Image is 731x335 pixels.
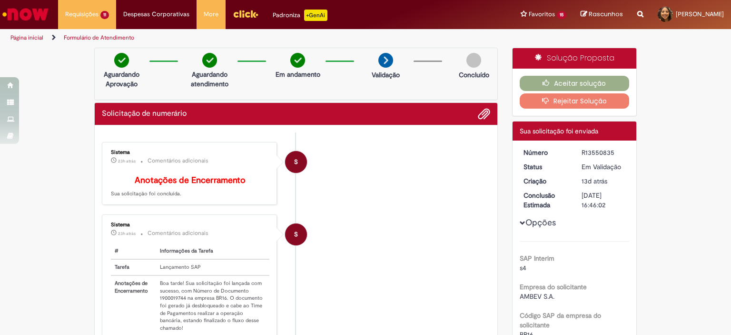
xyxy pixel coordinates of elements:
[513,48,637,69] div: Solução Proposta
[156,244,269,259] th: Informações da Tarefa
[1,5,50,24] img: ServiceNow
[466,53,481,68] img: img-circle-grey.png
[516,176,575,186] dt: Criação
[148,157,208,165] small: Comentários adicionais
[378,53,393,68] img: arrow-next.png
[516,148,575,157] dt: Número
[118,231,136,236] time: 30/09/2025 15:45:58
[520,311,601,329] b: Código SAP da empresa do solicitante
[520,76,630,91] button: Aceitar solução
[202,53,217,68] img: check-circle-green.png
[276,70,320,79] p: Em andamento
[135,175,246,186] b: Anotações de Encerramento
[520,93,630,109] button: Rejeitar Solução
[100,11,109,19] span: 11
[676,10,724,18] span: [PERSON_NAME]
[285,223,307,245] div: System
[285,151,307,173] div: System
[582,191,626,210] div: [DATE] 16:46:02
[478,108,490,120] button: Adicionar anexos
[582,177,607,185] span: 13d atrás
[118,231,136,236] span: 23h atrás
[520,283,587,291] b: Empresa do solicitante
[516,191,575,210] dt: Conclusão Estimada
[520,127,598,135] span: Sua solicitação foi enviada
[294,151,298,173] span: S
[65,10,99,19] span: Requisições
[111,222,269,228] div: Sistema
[118,158,136,164] span: 23h atrás
[118,158,136,164] time: 30/09/2025 15:46:00
[582,177,607,185] time: 19/09/2025 14:02:18
[582,162,626,172] div: Em Validação
[520,264,526,272] span: s4
[10,34,43,41] a: Página inicial
[581,10,623,19] a: Rascunhos
[589,10,623,19] span: Rascunhos
[459,70,489,80] p: Concluído
[304,10,327,21] p: +GenAi
[187,70,233,89] p: Aguardando atendimento
[148,229,208,237] small: Comentários adicionais
[516,162,575,172] dt: Status
[582,148,626,157] div: R13550835
[557,11,566,19] span: 15
[520,254,554,263] b: SAP Interim
[64,34,134,41] a: Formulário de Atendimento
[372,70,400,80] p: Validação
[294,223,298,246] span: S
[114,53,129,68] img: check-circle-green.png
[111,259,156,275] th: Tarefa
[111,244,156,259] th: #
[156,259,269,275] td: Lançamento SAP
[529,10,555,19] span: Favoritos
[99,70,145,89] p: Aguardando Aprovação
[123,10,189,19] span: Despesas Corporativas
[111,176,269,198] p: Sua solicitação foi concluída.
[273,10,327,21] div: Padroniza
[290,53,305,68] img: check-circle-green.png
[204,10,218,19] span: More
[102,110,187,118] h2: Solicitação de numerário Histórico de tíquete
[233,7,258,21] img: click_logo_yellow_360x200.png
[111,150,269,155] div: Sistema
[582,176,626,186] div: 19/09/2025 14:02:18
[520,292,554,301] span: AMBEV S.A.
[7,29,480,47] ul: Trilhas de página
